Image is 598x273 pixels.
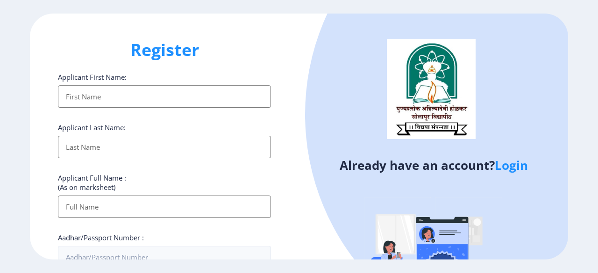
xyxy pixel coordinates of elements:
label: Applicant Last Name: [58,123,126,132]
input: Last Name [58,136,271,158]
input: Full Name [58,196,271,218]
a: Login [495,157,528,174]
input: Aadhar/Passport Number [58,246,271,268]
h4: Already have an account? [306,158,561,173]
h1: Register [58,39,271,61]
label: Applicant First Name: [58,72,127,82]
img: logo [387,39,476,139]
input: First Name [58,85,271,108]
label: Applicant Full Name : (As on marksheet) [58,173,126,192]
label: Aadhar/Passport Number : [58,233,144,242]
